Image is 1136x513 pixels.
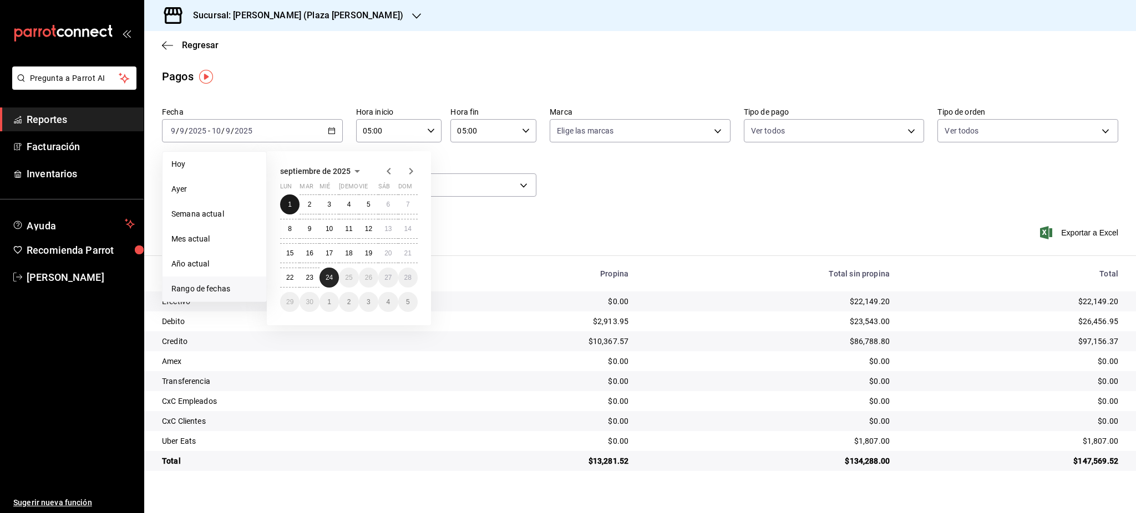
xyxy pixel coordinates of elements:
abbr: 30 de septiembre de 2025 [306,298,313,306]
button: 5 de septiembre de 2025 [359,194,378,214]
span: Elige las marcas [557,125,613,136]
label: Hora inicio [356,108,442,116]
span: Ayuda [27,217,120,230]
abbr: 25 de septiembre de 2025 [345,274,352,281]
div: Pagos [162,68,194,85]
button: 2 de septiembre de 2025 [300,194,319,214]
button: 23 de septiembre de 2025 [300,268,319,288]
label: Hora fin [450,108,536,116]
abbr: 13 de septiembre de 2025 [384,225,392,233]
button: 4 de septiembre de 2025 [339,194,358,214]
button: 17 de septiembre de 2025 [319,243,339,263]
button: 20 de septiembre de 2025 [378,243,398,263]
button: 13 de septiembre de 2025 [378,219,398,239]
h3: Sucursal: [PERSON_NAME] (Plaza [PERSON_NAME]) [184,9,403,22]
div: $13,281.52 [454,455,629,466]
button: 27 de septiembre de 2025 [378,268,398,288]
abbr: viernes [359,183,368,194]
abbr: lunes [280,183,292,194]
span: Mes actual [171,233,257,245]
span: Inventarios [27,166,135,181]
a: Pregunta a Parrot AI [8,80,136,92]
span: Semana actual [171,208,257,220]
button: 16 de septiembre de 2025 [300,243,319,263]
div: $134,288.00 [646,455,890,466]
div: $0.00 [646,396,890,407]
button: 29 de septiembre de 2025 [280,292,300,312]
span: septiembre de 2025 [280,167,351,176]
span: Rango de fechas [171,283,257,295]
input: -- [225,126,231,135]
div: $0.00 [907,376,1118,387]
button: 12 de septiembre de 2025 [359,219,378,239]
abbr: 2 de septiembre de 2025 [308,201,312,208]
input: ---- [234,126,253,135]
abbr: martes [300,183,313,194]
abbr: 3 de octubre de 2025 [367,298,371,306]
abbr: 3 de septiembre de 2025 [327,201,331,208]
abbr: 19 de septiembre de 2025 [365,249,372,257]
div: $0.00 [454,296,629,307]
abbr: 28 de septiembre de 2025 [404,274,412,281]
div: $0.00 [646,356,890,367]
abbr: 4 de septiembre de 2025 [347,201,351,208]
div: Total sin propina [646,269,890,278]
span: Reportes [27,112,135,127]
abbr: 15 de septiembre de 2025 [286,249,293,257]
abbr: 5 de septiembre de 2025 [367,201,371,208]
abbr: 1 de septiembre de 2025 [288,201,292,208]
div: $0.00 [646,415,890,427]
div: $0.00 [454,396,629,407]
span: Regresar [182,40,219,50]
abbr: 16 de septiembre de 2025 [306,249,313,257]
label: Tipo de pago [744,108,925,116]
button: 9 de septiembre de 2025 [300,219,319,239]
abbr: jueves [339,183,404,194]
input: -- [170,126,176,135]
div: $0.00 [454,356,629,367]
div: $86,788.80 [646,336,890,347]
abbr: 18 de septiembre de 2025 [345,249,352,257]
button: 15 de septiembre de 2025 [280,243,300,263]
input: -- [211,126,221,135]
button: 14 de septiembre de 2025 [398,219,418,239]
abbr: 27 de septiembre de 2025 [384,274,392,281]
div: $147,569.52 [907,455,1118,466]
div: $97,156.37 [907,336,1118,347]
abbr: miércoles [319,183,330,194]
abbr: 4 de octubre de 2025 [386,298,390,306]
button: 7 de septiembre de 2025 [398,194,418,214]
button: 24 de septiembre de 2025 [319,268,339,288]
button: 1 de octubre de 2025 [319,292,339,312]
abbr: 8 de septiembre de 2025 [288,225,292,233]
abbr: 21 de septiembre de 2025 [404,249,412,257]
abbr: 12 de septiembre de 2025 [365,225,372,233]
button: Regresar [162,40,219,50]
div: Total [907,269,1118,278]
button: 28 de septiembre de 2025 [398,268,418,288]
abbr: 29 de septiembre de 2025 [286,298,293,306]
button: 5 de octubre de 2025 [398,292,418,312]
abbr: 9 de septiembre de 2025 [308,225,312,233]
span: Ver todos [751,125,785,136]
span: / [221,126,225,135]
div: Uber Eats [162,435,436,447]
abbr: 10 de septiembre de 2025 [326,225,333,233]
abbr: domingo [398,183,412,194]
abbr: 6 de septiembre de 2025 [386,201,390,208]
button: 25 de septiembre de 2025 [339,268,358,288]
div: $22,149.20 [646,296,890,307]
div: $10,367.57 [454,336,629,347]
button: 3 de septiembre de 2025 [319,194,339,214]
div: $0.00 [907,356,1118,367]
abbr: 20 de septiembre de 2025 [384,249,392,257]
div: $2,913.95 [454,316,629,327]
div: $0.00 [454,376,629,387]
abbr: 14 de septiembre de 2025 [404,225,412,233]
button: Exportar a Excel [1042,226,1118,239]
div: Credito [162,336,436,347]
img: Tooltip marker [199,70,213,84]
span: Ayer [171,183,257,195]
